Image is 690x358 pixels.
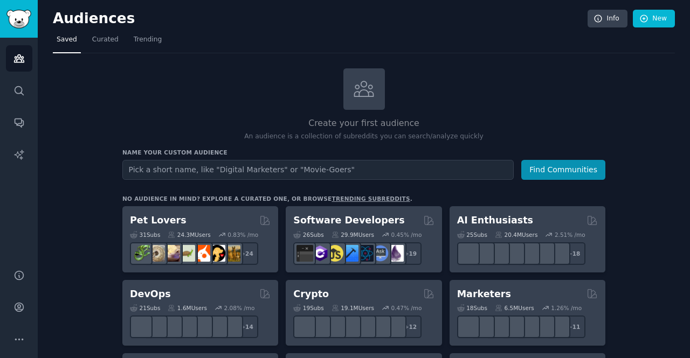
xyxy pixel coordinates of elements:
div: 31 Sub s [130,231,160,238]
img: content_marketing [460,319,477,335]
img: chatgpt_promptDesign [505,245,522,262]
img: DeepSeek [475,245,492,262]
div: + 24 [236,242,258,265]
img: AskMarketing [490,319,507,335]
img: PlatformEngineers [224,319,240,335]
div: + 11 [563,315,585,338]
img: cockatiel [194,245,210,262]
span: Trending [134,35,162,45]
span: Saved [57,35,77,45]
img: PetAdvice [209,245,225,262]
div: + 12 [399,315,422,338]
div: No audience in mind? Explore a curated one, or browse . [122,195,412,202]
div: 29.9M Users [332,231,374,238]
img: turtle [178,245,195,262]
img: OnlineMarketing [550,319,567,335]
img: bigseo [475,319,492,335]
img: AItoolsCatalog [490,245,507,262]
img: ethfinance [296,319,313,335]
h2: Pet Lovers [130,214,187,227]
img: software [296,245,313,262]
div: 0.83 % /mo [227,231,258,238]
h3: Name your custom audience [122,149,605,156]
img: MarketingResearch [535,319,552,335]
a: trending subreddits [332,195,410,202]
div: 19 Sub s [293,304,323,312]
img: 0xPolygon [312,319,328,335]
img: csharp [312,245,328,262]
img: defi_ [387,319,404,335]
img: iOSProgramming [342,245,358,262]
img: platformengineering [194,319,210,335]
div: 21 Sub s [130,304,160,312]
img: ArtificalIntelligence [550,245,567,262]
div: 0.45 % /mo [391,231,422,238]
img: herpetology [133,245,150,262]
img: ethstaker [327,319,343,335]
img: learnjavascript [327,245,343,262]
h2: Software Developers [293,214,404,227]
div: 26 Sub s [293,231,323,238]
div: + 18 [563,242,585,265]
img: CryptoNews [372,319,389,335]
div: 2.08 % /mo [224,304,255,312]
img: DevOpsLinks [178,319,195,335]
div: 18 Sub s [457,304,487,312]
a: Saved [53,31,81,53]
div: 25 Sub s [457,231,487,238]
h2: Marketers [457,287,511,301]
span: Curated [92,35,119,45]
h2: Crypto [293,287,329,301]
div: 19.1M Users [332,304,374,312]
div: 2.51 % /mo [555,231,585,238]
img: aws_cdk [209,319,225,335]
img: leopardgeckos [163,245,180,262]
img: AskComputerScience [372,245,389,262]
img: GoogleGeminiAI [460,245,477,262]
img: ballpython [148,245,165,262]
button: Find Communities [521,160,605,180]
img: AWS_Certified_Experts [148,319,165,335]
img: OpenAIDev [535,245,552,262]
h2: Create your first audience [122,117,605,130]
img: reactnative [357,245,374,262]
img: Docker_DevOps [163,319,180,335]
img: dogbreed [224,245,240,262]
div: 0.47 % /mo [391,304,422,312]
div: 6.5M Users [495,304,534,312]
img: elixir [387,245,404,262]
p: An audience is a collection of subreddits you can search/analyze quickly [122,132,605,142]
a: Trending [130,31,165,53]
div: 20.4M Users [495,231,537,238]
h2: AI Enthusiasts [457,214,533,227]
h2: Audiences [53,10,588,27]
input: Pick a short name, like "Digital Marketers" or "Movie-Goers" [122,160,514,180]
a: Curated [88,31,122,53]
img: defiblockchain [357,319,374,335]
a: Info [588,10,627,28]
div: 24.3M Users [168,231,210,238]
a: New [633,10,675,28]
div: + 19 [399,242,422,265]
img: googleads [520,319,537,335]
div: 1.6M Users [168,304,207,312]
div: 1.26 % /mo [551,304,582,312]
img: web3 [342,319,358,335]
h2: DevOps [130,287,171,301]
img: Emailmarketing [505,319,522,335]
img: GummySearch logo [6,10,31,29]
img: chatgpt_prompts_ [520,245,537,262]
div: + 14 [236,315,258,338]
img: azuredevops [133,319,150,335]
